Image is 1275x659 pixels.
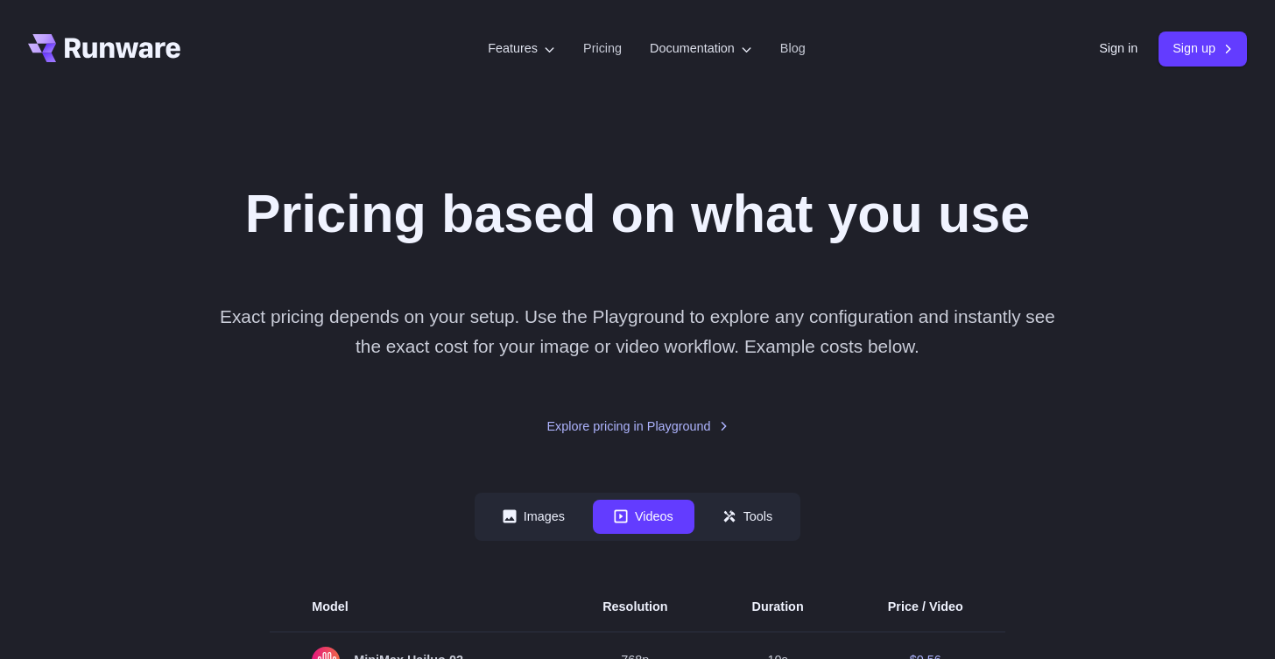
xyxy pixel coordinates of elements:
th: Price / Video [846,583,1005,632]
a: Sign in [1099,39,1138,59]
a: Sign up [1159,32,1247,66]
p: Exact pricing depends on your setup. Use the Playground to explore any configuration and instantl... [211,302,1064,361]
label: Features [488,39,555,59]
button: Images [482,500,586,534]
h1: Pricing based on what you use [245,182,1030,246]
button: Tools [701,500,794,534]
a: Blog [780,39,806,59]
th: Model [270,583,560,632]
button: Videos [593,500,694,534]
a: Go to / [28,34,180,62]
th: Duration [710,583,846,632]
a: Pricing [583,39,622,59]
th: Resolution [560,583,709,632]
a: Explore pricing in Playground [546,417,728,437]
label: Documentation [650,39,752,59]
